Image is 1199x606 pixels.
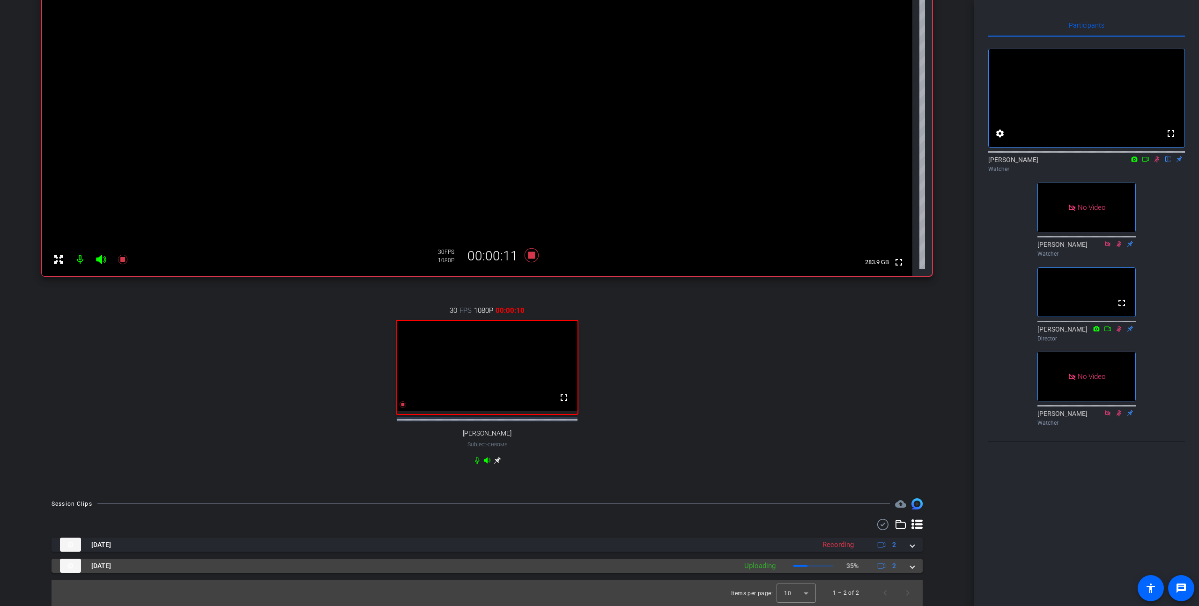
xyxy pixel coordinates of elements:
div: 1 – 2 of 2 [833,588,859,598]
span: 2 [892,561,896,571]
div: Watcher [988,165,1185,173]
div: Watcher [1037,419,1136,427]
mat-icon: cloud_upload [895,498,906,510]
mat-icon: fullscreen [558,392,570,403]
mat-expansion-panel-header: thumb-nail[DATE]Uploading35%2 [52,559,923,573]
span: [DATE] [91,540,111,550]
button: Previous page [874,582,896,604]
mat-icon: message [1176,583,1187,594]
span: [PERSON_NAME] [463,429,511,437]
mat-icon: settings [994,128,1006,139]
p: 35% [846,561,859,571]
span: 1080P [474,305,493,316]
span: No Video [1078,203,1105,212]
div: 1080P [438,257,461,264]
mat-icon: flip [1162,155,1174,163]
div: 00:00:11 [461,248,524,264]
span: FPS [444,249,454,255]
span: 00:00:10 [496,305,525,316]
div: Director [1037,334,1136,343]
span: Destinations for your clips [895,498,906,510]
span: 2 [892,540,896,550]
span: - [486,441,488,448]
div: Recording [818,539,859,550]
div: Uploading [740,561,780,571]
div: [PERSON_NAME] [1037,325,1136,343]
div: Session Clips [52,499,92,509]
img: thumb-nail [60,559,81,573]
mat-icon: accessibility [1145,583,1156,594]
div: [PERSON_NAME] [1037,409,1136,427]
div: 30 [438,248,461,256]
span: Chrome [488,442,507,447]
mat-icon: fullscreen [1165,128,1177,139]
span: Subject [467,440,507,449]
mat-expansion-panel-header: thumb-nail[DATE]Recording2 [52,538,923,552]
img: thumb-nail [60,538,81,552]
div: Watcher [1037,250,1136,258]
span: [DATE] [91,561,111,571]
div: [PERSON_NAME] [1037,240,1136,258]
span: Participants [1069,22,1104,29]
div: [PERSON_NAME] [988,155,1185,173]
span: No Video [1078,372,1105,381]
span: FPS [459,305,472,316]
div: Items per page: [731,589,773,598]
button: Next page [896,582,919,604]
span: 30 [450,305,457,316]
span: 283.9 GB [862,257,892,268]
img: Session clips [911,498,923,510]
mat-icon: fullscreen [1116,297,1127,309]
mat-icon: fullscreen [893,257,904,268]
